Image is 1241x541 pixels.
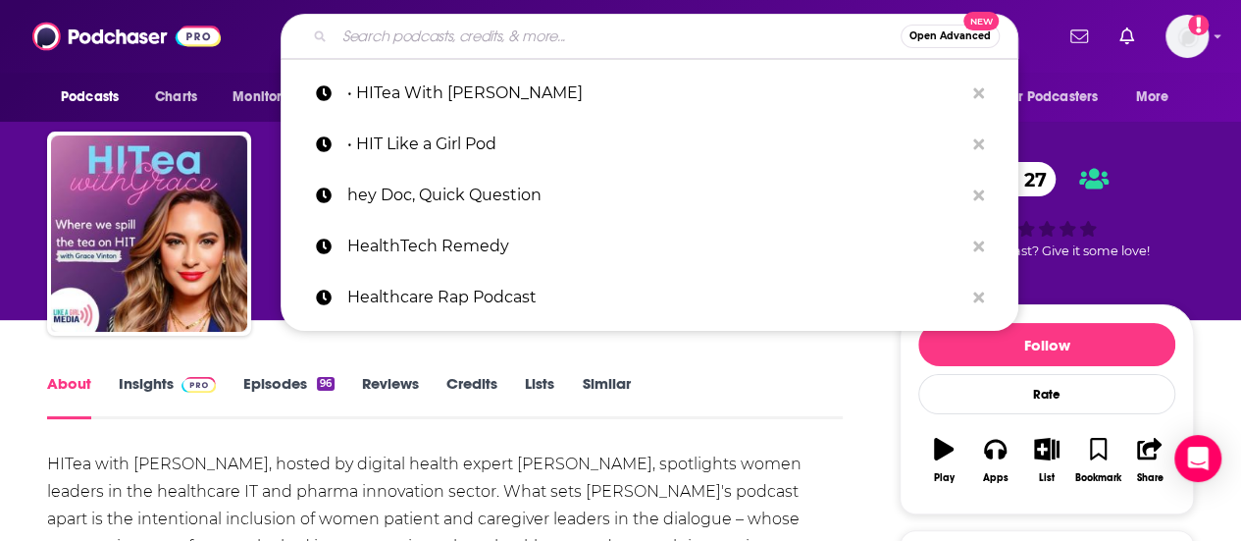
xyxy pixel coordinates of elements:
input: Search podcasts, credits, & more... [335,21,901,52]
button: open menu [219,79,328,116]
a: About [47,374,91,419]
a: InsightsPodchaser Pro [119,374,216,419]
a: hey Doc, Quick Question [281,170,1018,221]
p: Healthcare Rap Podcast [347,272,963,323]
p: • HIT Like a Girl Pod [347,119,963,170]
p: HealthTech Remedy [347,221,963,272]
button: Share [1124,425,1175,496]
div: 96 [317,377,335,391]
button: Play [918,425,969,496]
button: List [1021,425,1072,496]
button: Open AdvancedNew [901,25,1000,48]
a: HealthTech Remedy [281,221,1018,272]
div: Bookmark [1075,472,1121,484]
img: User Profile [1165,15,1209,58]
a: Similar [582,374,630,419]
p: hey Doc, Quick Question [347,170,963,221]
span: Monitoring [233,83,302,111]
button: Show profile menu [1165,15,1209,58]
a: 27 [985,162,1057,196]
img: HITea With Grace [51,135,247,332]
div: Open Intercom Messenger [1174,435,1221,482]
div: List [1039,472,1055,484]
button: open menu [47,79,144,116]
button: open menu [1122,79,1194,116]
span: Open Advanced [909,31,991,41]
a: Credits [446,374,497,419]
p: • HITea With Grace [347,68,963,119]
button: Bookmark [1072,425,1123,496]
a: Healthcare Rap Podcast [281,272,1018,323]
button: Apps [969,425,1020,496]
span: 27 [1005,162,1057,196]
div: 27Good podcast? Give it some love! [900,149,1194,271]
img: Podchaser Pro [181,377,216,393]
span: Charts [155,83,197,111]
a: Lists [525,374,554,419]
span: Podcasts [61,83,119,111]
button: Follow [918,323,1175,366]
a: Episodes96 [243,374,335,419]
span: For Podcasters [1004,83,1098,111]
div: Search podcasts, credits, & more... [281,14,1018,59]
a: • HITea With [PERSON_NAME] [281,68,1018,119]
span: New [963,12,999,30]
div: Rate [918,374,1175,414]
img: Podchaser - Follow, Share and Rate Podcasts [32,18,221,55]
span: Good podcast? Give it some love! [944,243,1150,258]
a: Charts [142,79,209,116]
a: • HIT Like a Girl Pod [281,119,1018,170]
a: Show notifications dropdown [1112,20,1142,53]
div: Share [1136,472,1163,484]
span: Logged in as Ashley_Beenen [1165,15,1209,58]
a: Reviews [362,374,419,419]
div: Apps [983,472,1008,484]
a: Show notifications dropdown [1062,20,1096,53]
div: Play [934,472,955,484]
svg: Add a profile image [1188,15,1209,35]
button: open menu [991,79,1126,116]
span: More [1136,83,1169,111]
